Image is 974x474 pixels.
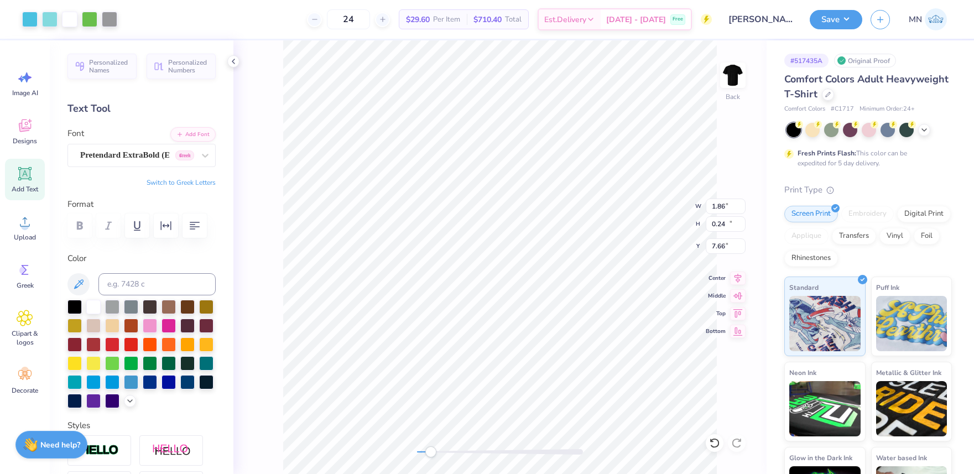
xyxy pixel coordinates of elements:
span: Glow in the Dark Ink [789,452,852,463]
span: Bottom [706,327,726,336]
div: This color can be expedited for 5 day delivery. [798,148,934,168]
div: Back [726,92,740,102]
span: MN [909,13,922,26]
button: Personalized Numbers [147,54,216,79]
span: Decorate [12,386,38,395]
span: Personalized Names [89,59,130,74]
span: Upload [14,233,36,242]
span: Metallic & Glitter Ink [876,367,941,378]
div: Accessibility label [425,446,436,457]
div: Text Tool [67,101,216,116]
span: Standard [789,282,819,293]
div: Print Type [784,184,952,196]
span: Center [706,274,726,283]
span: Comfort Colors Adult Heavyweight T-Shirt [784,72,949,101]
span: Image AI [12,88,38,97]
input: e.g. 7428 c [98,273,216,295]
span: Water based Ink [876,452,927,463]
span: $29.60 [406,14,430,25]
span: Designs [13,137,37,145]
button: Switch to Greek Letters [147,178,216,187]
span: Comfort Colors [784,105,825,114]
span: Middle [706,291,726,300]
label: Styles [67,419,90,432]
span: Neon Ink [789,367,816,378]
img: Metallic & Glitter Ink [876,381,947,436]
strong: Fresh Prints Flash: [798,149,856,158]
img: Standard [789,296,861,351]
input: Untitled Design [720,8,801,30]
span: Per Item [433,14,460,25]
strong: Need help? [40,440,80,450]
span: [DATE] - [DATE] [606,14,666,25]
a: MN [904,8,952,30]
span: Personalized Numbers [168,59,209,74]
button: Add Font [170,127,216,142]
img: Shadow [152,444,191,457]
input: – – [327,9,370,29]
div: Vinyl [879,228,910,244]
label: Font [67,127,84,140]
span: Free [673,15,683,23]
span: Est. Delivery [544,14,586,25]
label: Color [67,252,216,265]
span: Add Text [12,185,38,194]
img: Back [722,64,744,86]
div: Rhinestones [784,250,838,267]
div: Embroidery [841,206,894,222]
div: Original Proof [834,54,896,67]
div: Screen Print [784,206,838,222]
div: Foil [914,228,940,244]
span: # C1717 [831,105,854,114]
button: Personalized Names [67,54,137,79]
span: Minimum Order: 24 + [860,105,915,114]
img: Puff Ink [876,296,947,351]
img: Mark Navarro [925,8,947,30]
button: Save [810,10,862,29]
img: Neon Ink [789,381,861,436]
span: Total [505,14,522,25]
span: $710.40 [473,14,502,25]
span: Greek [17,281,34,290]
div: # 517435A [784,54,829,67]
div: Digital Print [897,206,951,222]
label: Format [67,198,216,211]
span: Puff Ink [876,282,899,293]
span: Top [706,309,726,318]
img: Stroke [80,444,119,457]
span: Clipart & logos [7,329,43,347]
div: Transfers [832,228,876,244]
div: Applique [784,228,829,244]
